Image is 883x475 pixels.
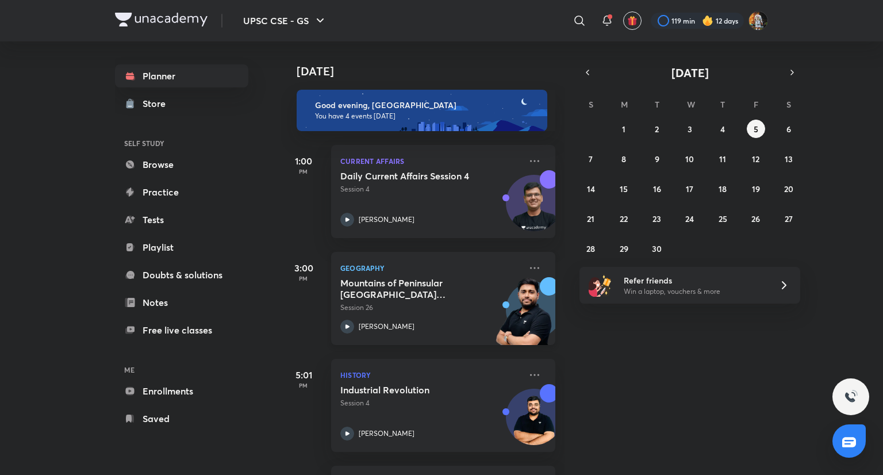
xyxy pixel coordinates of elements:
a: Playlist [115,236,248,259]
abbr: September 15, 2025 [620,183,628,194]
img: avatar [627,16,638,26]
button: September 7, 2025 [582,150,600,168]
button: September 1, 2025 [615,120,633,138]
abbr: September 5, 2025 [754,124,758,135]
button: September 25, 2025 [713,209,732,228]
abbr: September 27, 2025 [785,213,793,224]
a: Practice [115,181,248,204]
button: September 28, 2025 [582,239,600,258]
abbr: September 13, 2025 [785,154,793,164]
button: September 5, 2025 [747,120,765,138]
abbr: September 18, 2025 [719,183,727,194]
h4: [DATE] [297,64,567,78]
img: streak [702,15,713,26]
h5: Industrial Revolution [340,384,483,396]
img: Avatar [506,395,562,450]
abbr: Friday [754,99,758,110]
p: Session 26 [340,302,521,313]
button: September 30, 2025 [648,239,666,258]
abbr: September 7, 2025 [589,154,593,164]
abbr: September 23, 2025 [652,213,661,224]
img: referral [589,274,612,297]
h6: Refer friends [624,274,765,286]
a: Free live classes [115,319,248,342]
a: Saved [115,407,248,430]
button: September 15, 2025 [615,179,633,198]
button: September 9, 2025 [648,150,666,168]
abbr: Sunday [589,99,593,110]
img: unacademy [492,277,555,357]
a: Doubts & solutions [115,263,248,286]
button: September 22, 2025 [615,209,633,228]
abbr: September 10, 2025 [685,154,694,164]
abbr: September 22, 2025 [620,213,628,224]
p: [PERSON_NAME] [359,214,414,225]
p: History [340,368,521,382]
button: [DATE] [596,64,784,81]
button: September 11, 2025 [713,150,732,168]
p: PM [281,382,327,389]
button: September 20, 2025 [780,179,798,198]
abbr: Thursday [720,99,725,110]
button: September 3, 2025 [681,120,699,138]
p: Session 4 [340,184,521,194]
button: avatar [623,12,642,30]
button: September 16, 2025 [648,179,666,198]
abbr: September 4, 2025 [720,124,725,135]
abbr: September 6, 2025 [786,124,791,135]
abbr: Saturday [786,99,791,110]
button: September 4, 2025 [713,120,732,138]
a: Notes [115,291,248,314]
abbr: September 26, 2025 [751,213,760,224]
button: September 24, 2025 [681,209,699,228]
button: September 10, 2025 [681,150,699,168]
p: PM [281,275,327,282]
abbr: Tuesday [655,99,659,110]
p: You have 4 events [DATE] [315,112,537,121]
abbr: Monday [621,99,628,110]
button: September 29, 2025 [615,239,633,258]
img: ttu [844,390,858,404]
p: [PERSON_NAME] [359,428,414,439]
abbr: September 1, 2025 [622,124,625,135]
img: Avatar [506,181,562,236]
abbr: September 19, 2025 [752,183,760,194]
abbr: September 16, 2025 [653,183,661,194]
span: [DATE] [671,65,709,81]
p: [PERSON_NAME] [359,321,414,332]
img: Prakhar Singh [748,11,768,30]
h6: SELF STUDY [115,133,248,153]
button: September 27, 2025 [780,209,798,228]
button: September 21, 2025 [582,209,600,228]
abbr: September 21, 2025 [587,213,594,224]
p: Win a laptop, vouchers & more [624,286,765,297]
abbr: Wednesday [687,99,695,110]
a: Enrollments [115,380,248,403]
abbr: September 24, 2025 [685,213,694,224]
abbr: September 2, 2025 [655,124,659,135]
h5: Mountains of Peninsular India through Maps [340,277,483,300]
a: Planner [115,64,248,87]
a: Tests [115,208,248,231]
button: September 14, 2025 [582,179,600,198]
abbr: September 9, 2025 [655,154,659,164]
p: Geography [340,261,521,275]
abbr: September 28, 2025 [586,243,595,254]
abbr: September 17, 2025 [686,183,693,194]
p: Session 4 [340,398,521,408]
abbr: September 3, 2025 [688,124,692,135]
button: September 8, 2025 [615,150,633,168]
abbr: September 20, 2025 [784,183,793,194]
div: Store [143,97,172,110]
button: September 18, 2025 [713,179,732,198]
abbr: September 25, 2025 [719,213,727,224]
a: Store [115,92,248,115]
button: September 12, 2025 [747,150,765,168]
abbr: September 29, 2025 [620,243,628,254]
button: September 2, 2025 [648,120,666,138]
button: September 17, 2025 [681,179,699,198]
button: September 26, 2025 [747,209,765,228]
button: September 23, 2025 [648,209,666,228]
a: Browse [115,153,248,176]
h5: Daily Current Affairs Session 4 [340,170,483,182]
